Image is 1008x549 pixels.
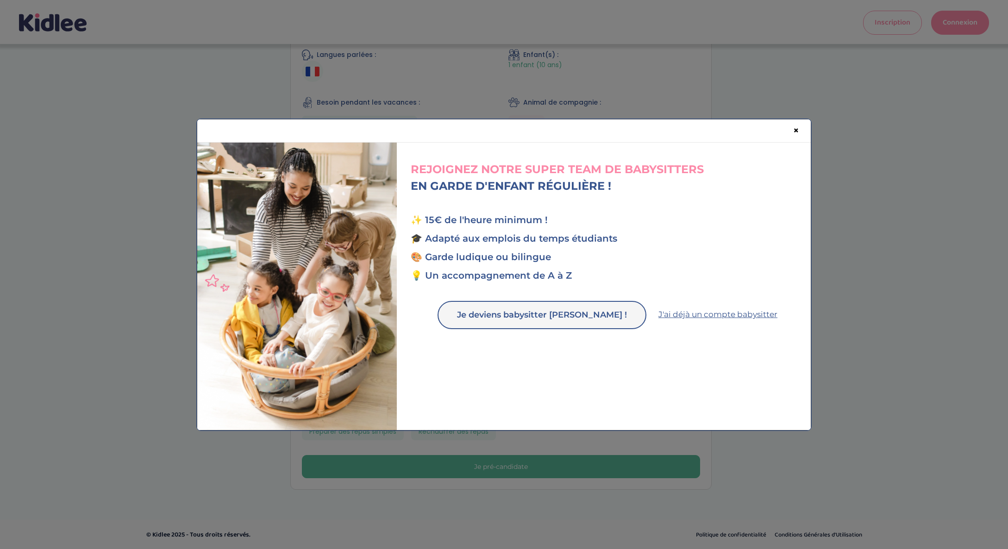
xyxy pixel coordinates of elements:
img: marketplace_login_background.PNG [197,143,397,430]
p: REJOIGNEZ NOTRE SUPER TEAM DE BABYSITTERS [411,161,804,178]
p: EN GARDE D'ENFANT RÉGULIÈRE ! [411,178,804,194]
button: Close [793,125,799,135]
span: × [793,125,799,136]
div: 💡 Un accompagnement de A à Z [411,268,804,282]
div: 🎨 Garde ludique ou bilingue [411,250,804,264]
div: 🎓 Adapté aux emplois du temps étudiants [411,231,804,245]
div: ✨ 15€ de l'heure minimum ! [411,213,804,227]
a: J'ai déjà un compte babysitter [658,309,777,321]
button: Je deviens babysitter [PERSON_NAME] ! [438,301,646,329]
